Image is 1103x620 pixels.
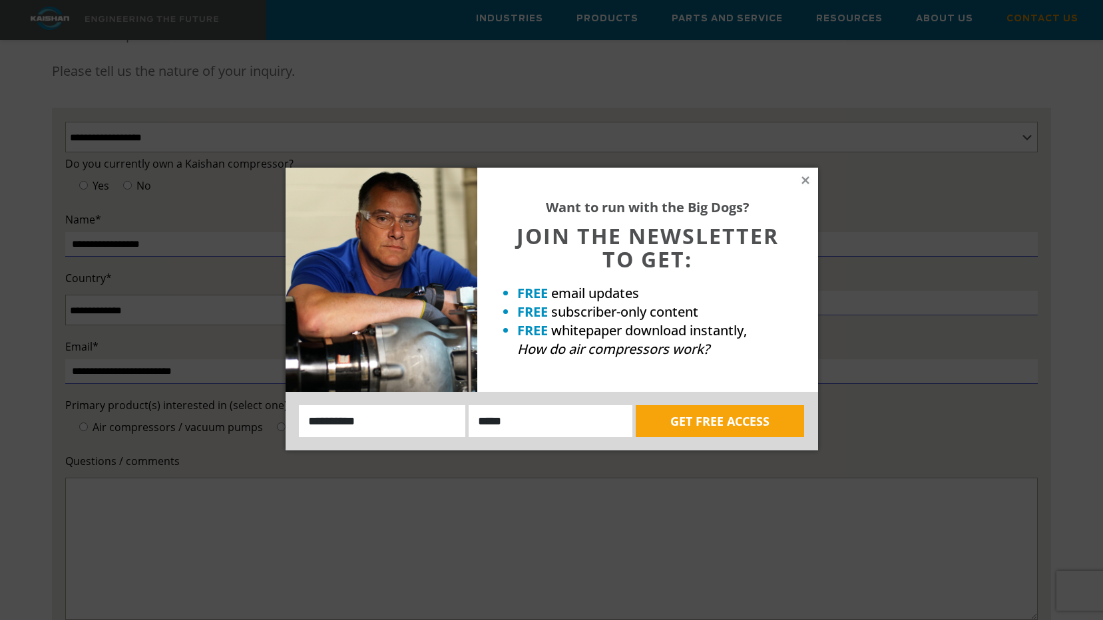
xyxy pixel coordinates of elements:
[517,284,548,302] strong: FREE
[469,405,632,437] input: Email
[636,405,804,437] button: GET FREE ACCESS
[551,284,639,302] span: email updates
[551,303,698,321] span: subscriber-only content
[517,340,710,358] em: How do air compressors work?
[551,321,747,339] span: whitepaper download instantly,
[517,321,548,339] strong: FREE
[517,303,548,321] strong: FREE
[517,222,779,273] span: JOIN THE NEWSLETTER TO GET:
[799,174,811,186] button: Close
[546,198,750,216] strong: Want to run with the Big Dogs?
[299,405,466,437] input: Name:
